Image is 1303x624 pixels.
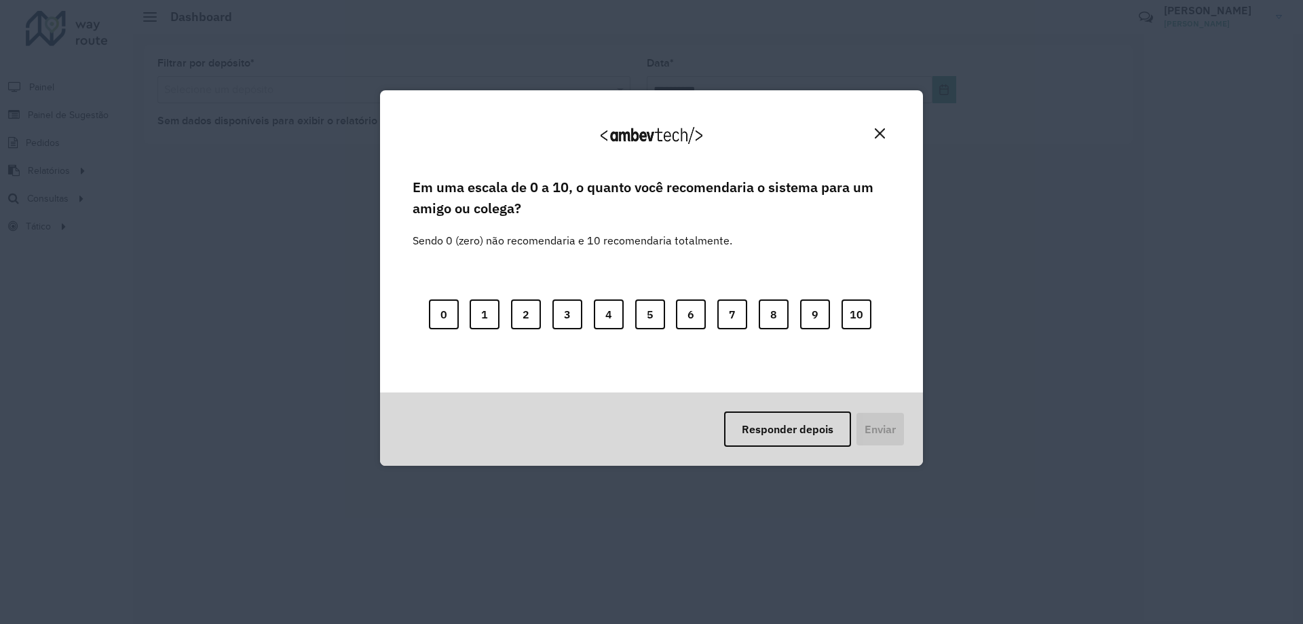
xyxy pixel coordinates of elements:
[594,299,624,329] button: 4
[552,299,582,329] button: 3
[875,128,885,139] img: Close
[470,299,499,329] button: 1
[511,299,541,329] button: 2
[842,299,871,329] button: 10
[724,411,851,447] button: Responder depois
[429,299,459,329] button: 0
[413,177,890,219] label: Em uma escala de 0 a 10, o quanto você recomendaria o sistema para um amigo ou colega?
[676,299,706,329] button: 6
[601,127,702,144] img: Logo Ambevtech
[717,299,747,329] button: 7
[413,216,732,249] label: Sendo 0 (zero) não recomendaria e 10 recomendaria totalmente.
[869,123,890,144] button: Close
[759,299,789,329] button: 8
[800,299,830,329] button: 9
[635,299,665,329] button: 5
